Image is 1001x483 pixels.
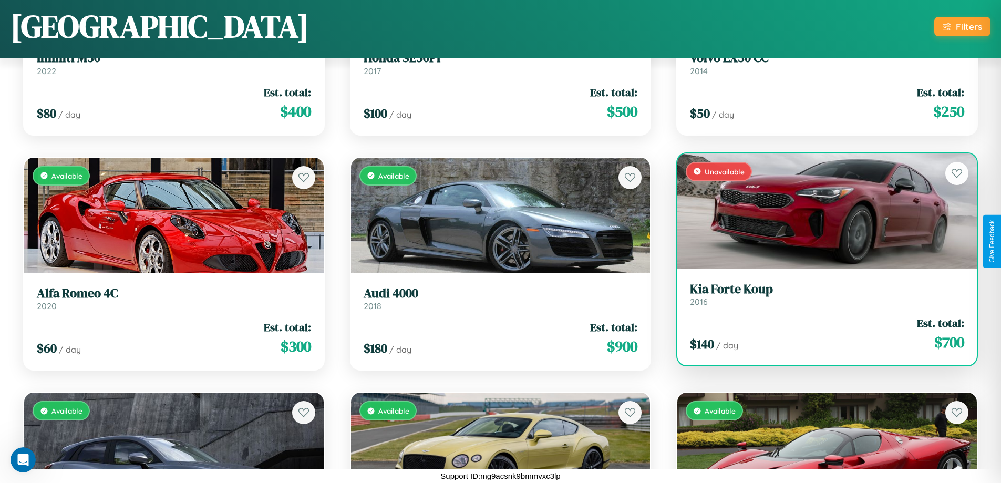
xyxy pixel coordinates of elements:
span: 2014 [690,66,708,76]
div: Give Feedback [988,220,996,263]
span: 2017 [364,66,381,76]
h3: Honda SE50PI [364,50,638,66]
span: Est. total: [917,85,964,100]
span: / day [58,109,80,120]
a: Kia Forte Koup2016 [690,282,964,307]
span: Est. total: [917,315,964,331]
h3: Audi 4000 [364,286,638,301]
span: $ 700 [934,332,964,353]
p: Support ID: mg9acsnk9bmmvxc3lp [440,469,560,483]
span: $ 60 [37,340,57,357]
h3: Infiniti M30 [37,50,311,66]
a: Volvo EX30 CC2014 [690,50,964,76]
span: / day [716,340,738,351]
span: / day [389,344,411,355]
span: Available [378,171,409,180]
span: $ 300 [281,336,311,357]
span: Available [51,171,82,180]
span: Available [705,406,736,415]
h1: [GEOGRAPHIC_DATA] [11,5,309,48]
span: Est. total: [590,85,637,100]
span: Est. total: [264,320,311,335]
span: 2022 [37,66,56,76]
span: $ 50 [690,105,710,122]
h3: Volvo EX30 CC [690,50,964,66]
span: $ 100 [364,105,387,122]
a: Infiniti M302022 [37,50,311,76]
span: 2016 [690,296,708,307]
span: $ 400 [280,101,311,122]
h3: Kia Forte Koup [690,282,964,297]
span: / day [712,109,734,120]
span: 2020 [37,301,57,311]
span: $ 250 [933,101,964,122]
iframe: Intercom live chat [11,447,36,472]
span: Est. total: [590,320,637,335]
button: Filters [934,17,990,36]
span: Est. total: [264,85,311,100]
span: Available [51,406,82,415]
span: / day [389,109,411,120]
span: $ 180 [364,340,387,357]
span: Available [378,406,409,415]
a: Honda SE50PI2017 [364,50,638,76]
span: $ 500 [607,101,637,122]
span: 2018 [364,301,381,311]
span: $ 80 [37,105,56,122]
span: $ 140 [690,335,714,353]
div: Filters [956,21,982,32]
h3: Alfa Romeo 4C [37,286,311,301]
span: $ 900 [607,336,637,357]
a: Audi 40002018 [364,286,638,312]
span: / day [59,344,81,355]
a: Alfa Romeo 4C2020 [37,286,311,312]
span: Unavailable [705,167,745,176]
